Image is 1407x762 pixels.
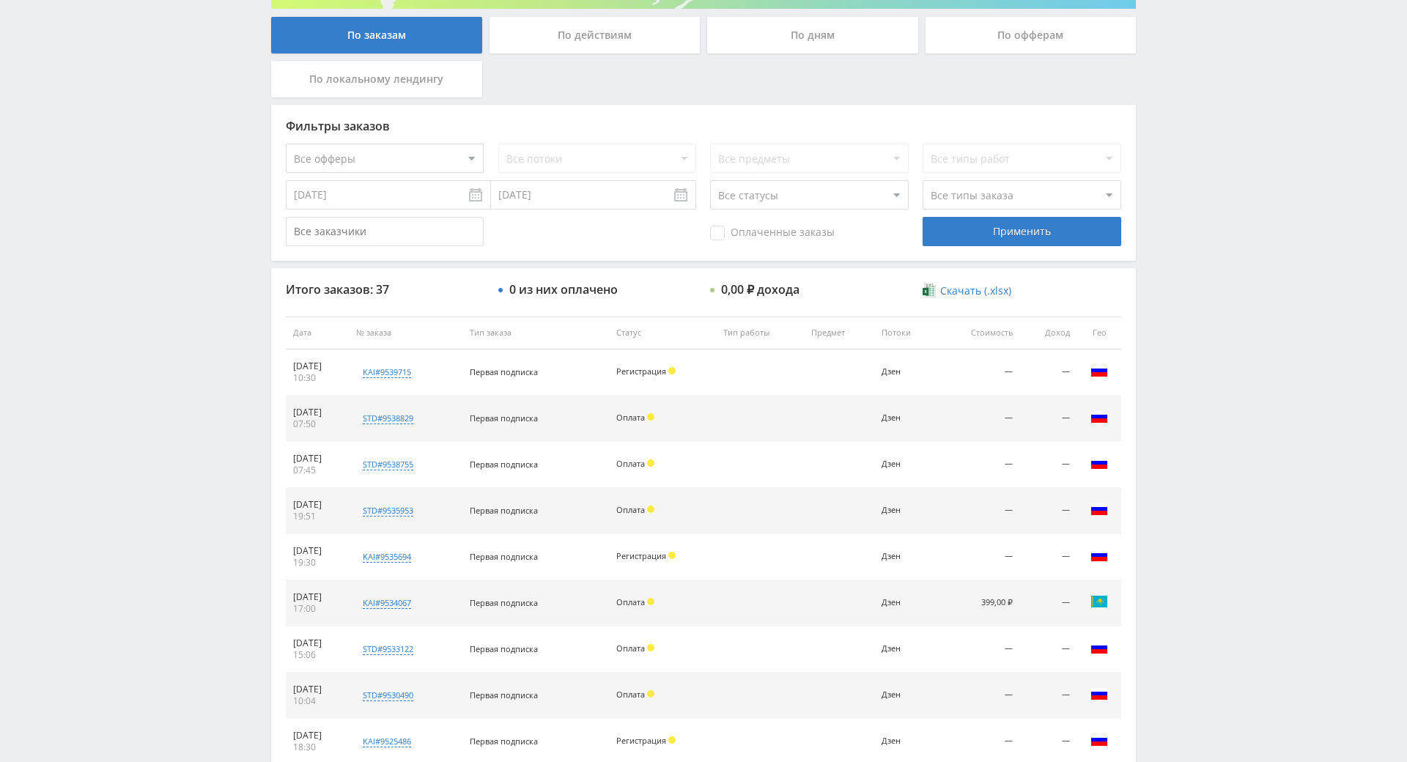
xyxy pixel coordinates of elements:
div: Дзен [882,736,931,746]
div: Дзен [882,506,931,515]
span: Первая подписка [470,643,538,654]
div: [DATE] [293,730,341,741]
td: — [1020,442,1077,488]
div: [DATE] [293,499,341,511]
span: Первая подписка [470,413,538,423]
span: Оплата [616,504,645,515]
td: — [1020,673,1077,719]
div: kai#9535694 [363,551,411,563]
span: Первая подписка [470,551,538,562]
td: — [938,626,1020,673]
div: 19:51 [293,511,341,522]
div: Дзен [882,690,931,700]
div: 18:30 [293,741,341,753]
span: Холд [668,552,676,559]
span: Регистрация [616,735,666,746]
span: Холд [668,367,676,374]
span: Холд [647,690,654,698]
div: Дзен [882,459,931,469]
div: [DATE] [293,453,341,465]
div: Дзен [882,644,931,654]
img: kaz.png [1090,593,1108,610]
a: Скачать (.xlsx) [923,284,1011,298]
th: Предмет [804,317,874,349]
span: Оплаченные заказы [710,226,835,240]
div: 19:30 [293,557,341,569]
span: Оплата [616,458,645,469]
div: [DATE] [293,407,341,418]
img: rus.png [1090,408,1108,426]
img: rus.png [1090,362,1108,380]
th: Тип работы [716,317,804,349]
img: rus.png [1090,547,1108,564]
div: [DATE] [293,545,341,557]
span: Скачать (.xlsx) [940,285,1011,297]
span: Холд [647,644,654,651]
td: — [1020,626,1077,673]
th: Дата [286,317,349,349]
div: По дням [707,17,918,53]
div: 15:06 [293,649,341,661]
div: Дзен [882,367,931,377]
div: Дзен [882,413,931,423]
div: 10:04 [293,695,341,707]
th: Доход [1020,317,1077,349]
td: — [1020,349,1077,396]
span: Первая подписка [470,459,538,470]
div: 07:50 [293,418,341,430]
td: — [938,349,1020,396]
td: — [938,488,1020,534]
div: Фильтры заказов [286,119,1121,133]
img: xlsx [923,283,935,297]
div: По локальному лендингу [271,61,482,97]
td: — [938,534,1020,580]
td: — [1020,580,1077,626]
td: — [1020,396,1077,442]
img: rus.png [1090,454,1108,472]
div: std#9535953 [363,505,413,517]
td: — [938,442,1020,488]
span: Первая подписка [470,736,538,747]
div: std#9538829 [363,413,413,424]
span: Холд [647,459,654,467]
span: Холд [668,736,676,744]
span: Первая подписка [470,597,538,608]
img: rus.png [1090,500,1108,518]
td: — [1020,534,1077,580]
div: 17:00 [293,603,341,615]
th: Потоки [874,317,938,349]
span: Холд [647,598,654,605]
div: По действиям [490,17,701,53]
span: Регистрация [616,550,666,561]
div: std#9538755 [363,459,413,470]
input: Все заказчики [286,217,484,246]
div: Дзен [882,598,931,607]
span: Регистрация [616,366,666,377]
div: std#9530490 [363,689,413,701]
td: — [938,673,1020,719]
div: [DATE] [293,591,341,603]
span: Оплата [616,596,645,607]
div: kai#9534067 [363,597,411,609]
span: Первая подписка [470,505,538,516]
div: [DATE] [293,684,341,695]
td: — [938,396,1020,442]
td: 399,00 ₽ [938,580,1020,626]
div: 0,00 ₽ дохода [721,283,799,296]
span: Первая подписка [470,366,538,377]
div: 0 из них оплачено [509,283,618,296]
img: rus.png [1090,731,1108,749]
div: По заказам [271,17,482,53]
span: Холд [647,413,654,421]
th: Стоимость [938,317,1020,349]
div: 10:30 [293,372,341,384]
th: № заказа [349,317,462,349]
div: [DATE] [293,637,341,649]
div: 07:45 [293,465,341,476]
div: Дзен [882,552,931,561]
th: Статус [609,317,716,349]
div: kai#9539715 [363,366,411,378]
span: Первая подписка [470,689,538,700]
div: По офферам [926,17,1137,53]
img: rus.png [1090,685,1108,703]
